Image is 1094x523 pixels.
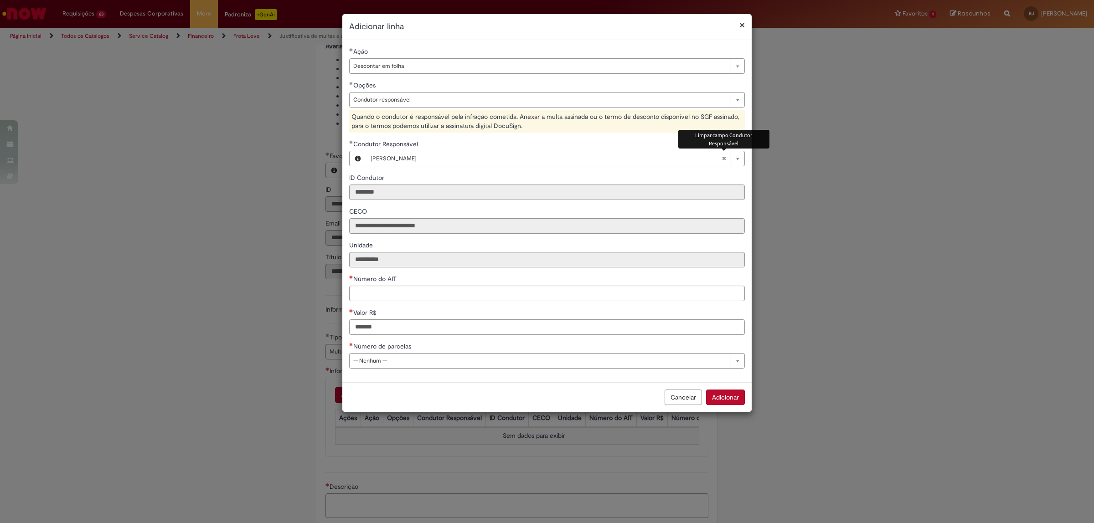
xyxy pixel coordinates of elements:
[366,151,744,166] a: [PERSON_NAME]Limpar campo Condutor Responsável
[706,390,745,405] button: Adicionar
[353,47,370,56] span: Ação
[349,140,353,144] span: Obrigatório Preenchido
[665,390,702,405] button: Cancelar
[349,207,369,215] span: Somente leitura - CECO
[353,308,378,317] span: Valor R$
[349,174,386,182] span: Somente leitura - ID Condutor
[350,151,366,166] button: Condutor Responsável, Visualizar este registro Delcio Rodrigues Silva
[678,130,769,148] div: Limpar campo Condutor Responsável
[349,319,745,335] input: Valor R$
[353,140,420,148] span: Necessários - Condutor Responsável
[349,275,353,279] span: Necessários
[371,151,722,166] span: [PERSON_NAME]
[353,275,398,283] span: Número do AIT
[349,110,745,133] div: Quando o condutor é responsável pela infração cometida. Anexar a multa assinada ou o termo de des...
[349,218,745,234] input: CECO
[349,82,353,85] span: Obrigatório Preenchido
[353,81,377,89] span: Opções
[717,151,731,166] abbr: Limpar campo Condutor Responsável
[349,252,745,267] input: Unidade
[349,185,745,200] input: ID Condutor
[349,343,353,346] span: Necessários
[353,59,726,73] span: Descontar em folha
[353,354,726,368] span: -- Nenhum --
[739,20,745,30] button: Fechar modal
[349,48,353,51] span: Obrigatório Preenchido
[349,309,353,313] span: Necessários
[349,286,745,301] input: Número do AIT
[349,241,375,249] span: Somente leitura - Unidade
[353,92,726,107] span: Condutor responsável
[349,21,745,33] h2: Adicionar linha
[353,342,413,350] span: Número de parcelas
